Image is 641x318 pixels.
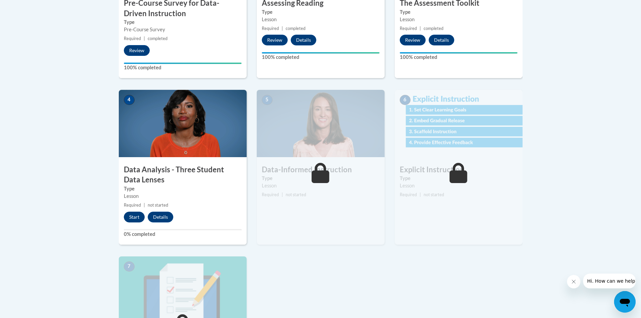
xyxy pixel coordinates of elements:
span: | [282,26,283,31]
div: Pre-Course Survey [124,26,242,33]
div: Your progress [400,52,518,54]
div: Lesson [262,16,380,23]
span: 4 [124,95,135,105]
button: Details [148,212,173,222]
span: | [420,192,421,197]
h3: Data-Informed Instruction [257,165,385,175]
span: not started [286,192,306,197]
label: Type [124,19,242,26]
button: Review [262,35,288,45]
label: Type [400,175,518,182]
h3: Explicit Instruction [395,165,523,175]
iframe: Button to launch messaging window [614,291,636,313]
div: Lesson [124,192,242,200]
span: completed [424,26,443,31]
img: Course Image [119,90,247,157]
span: completed [286,26,306,31]
button: Review [400,35,426,45]
div: Your progress [262,52,380,54]
span: | [282,192,283,197]
span: 6 [400,95,411,105]
img: Course Image [395,90,523,157]
iframe: Message from company [583,274,636,288]
iframe: Close message [567,275,580,288]
span: completed [148,36,168,41]
div: Lesson [400,16,518,23]
button: Details [291,35,316,45]
span: | [144,36,145,41]
span: Required [400,192,417,197]
span: Required [400,26,417,31]
span: 7 [124,261,135,272]
label: 100% completed [262,54,380,61]
label: 0% completed [124,231,242,238]
div: Lesson [262,182,380,189]
button: Details [429,35,454,45]
label: 100% completed [124,64,242,71]
span: | [420,26,421,31]
h3: Data Analysis - Three Student Data Lenses [119,165,247,185]
label: Type [262,8,380,16]
span: | [144,203,145,208]
span: not started [148,203,168,208]
div: Your progress [124,63,242,64]
label: Type [262,175,380,182]
span: not started [424,192,444,197]
div: Lesson [400,182,518,189]
span: Required [124,36,141,41]
label: Type [124,185,242,192]
span: Required [262,26,279,31]
label: 100% completed [400,54,518,61]
span: Required [124,203,141,208]
span: 5 [262,95,273,105]
label: Type [400,8,518,16]
button: Start [124,212,145,222]
span: Required [262,192,279,197]
span: Hi. How can we help? [4,5,55,10]
button: Review [124,45,150,56]
img: Course Image [257,90,385,157]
